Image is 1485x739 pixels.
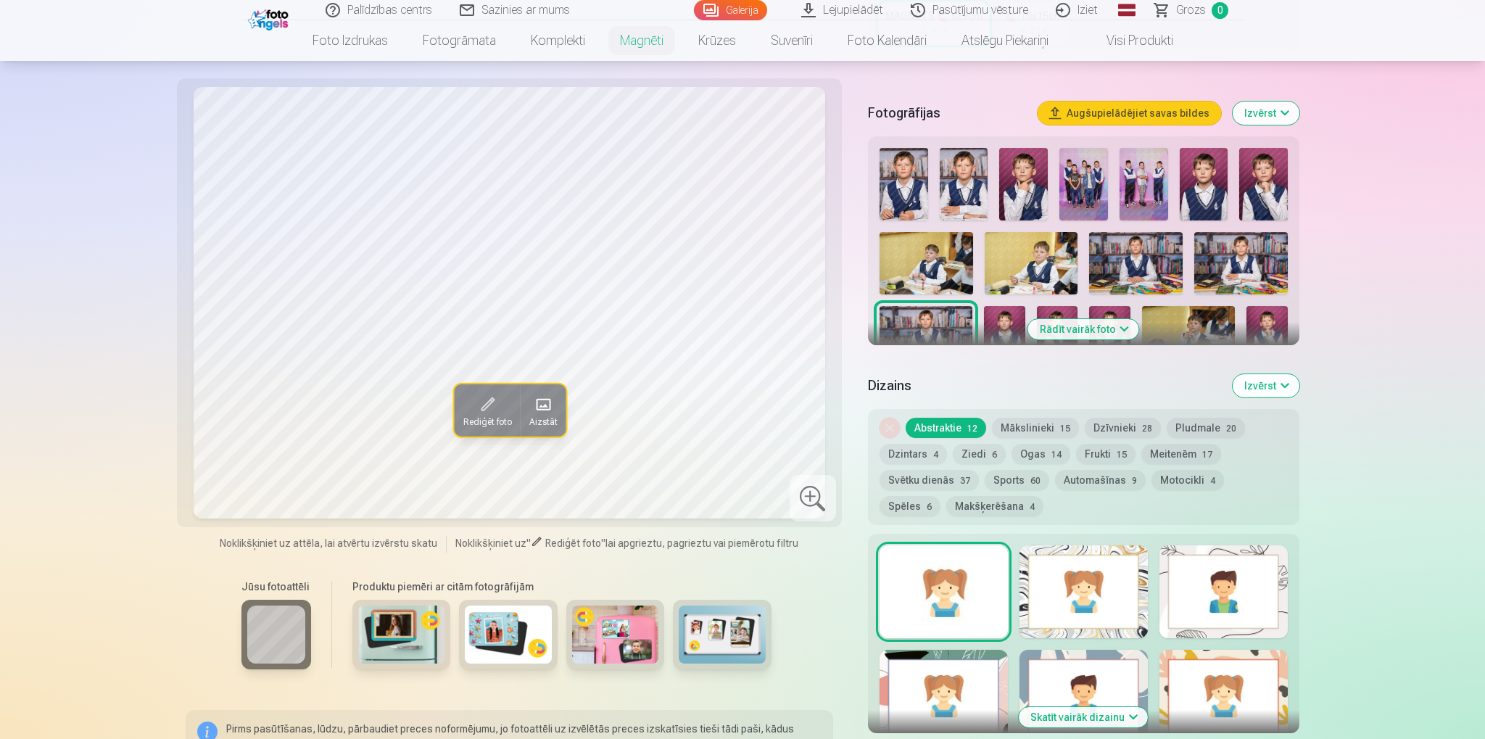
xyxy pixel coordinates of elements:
span: Rediģēt foto [462,416,510,428]
span: 17 [1202,450,1212,460]
button: Izvērst [1233,102,1299,125]
h5: Dizains [868,376,1221,396]
span: 15 [1060,424,1070,434]
span: 60 [1030,476,1041,486]
button: Meitenēm17 [1141,444,1221,464]
a: Suvenīri [753,20,830,61]
span: 12 [967,424,977,434]
h6: Produktu piemēri ar citām fotogrāfijām [347,579,777,594]
span: " [601,537,605,549]
span: 9 [1132,476,1137,486]
a: Visi produkti [1066,20,1191,61]
span: 15 [1117,450,1127,460]
a: Fotogrāmata [405,20,513,61]
button: Automašīnas9 [1055,470,1146,490]
img: /fa1 [248,6,292,30]
button: Sports60 [985,470,1049,490]
button: Svētku dienās37 [880,470,979,490]
button: Dzīvnieki28 [1085,418,1161,438]
span: " [526,537,531,549]
span: 28 [1142,424,1152,434]
a: Foto izdrukas [295,20,405,61]
button: Augšupielādējiet savas bildes [1038,102,1221,125]
span: Aizstāt [528,416,556,428]
button: Abstraktie12 [906,418,986,438]
button: Motocikli4 [1151,470,1224,490]
span: 37 [960,476,970,486]
span: 0 [1212,2,1228,19]
button: Rediģēt foto [453,384,519,437]
span: Noklikšķiniet uz [455,537,526,549]
span: 6 [992,450,997,460]
button: Pludmale20 [1167,418,1245,438]
button: Aizstāt [519,384,565,437]
a: Magnēti [603,20,681,61]
button: Rādīt vairāk foto [1028,319,1139,339]
span: Noklikšķiniet uz attēla, lai atvērtu izvērstu skatu [220,536,437,550]
button: Skatīt vairāk dizainu [1019,707,1148,727]
h5: Fotogrāfijas [868,103,1026,123]
span: lai apgrieztu, pagrieztu vai piemērotu filtru [605,537,798,549]
button: Ziedi6 [953,444,1006,464]
button: Spēles6 [880,496,940,516]
span: 4 [1030,502,1035,512]
span: 14 [1051,450,1062,460]
a: Atslēgu piekariņi [944,20,1066,61]
span: Grozs [1176,1,1206,19]
a: Foto kalendāri [830,20,944,61]
button: Ogas14 [1012,444,1070,464]
span: 4 [933,450,938,460]
button: Dzintars4 [880,444,947,464]
span: 4 [1210,476,1215,486]
button: Mākslinieki15 [992,418,1079,438]
a: Krūzes [681,20,753,61]
span: 6 [927,502,932,512]
span: 20 [1226,424,1236,434]
h6: Jūsu fotoattēli [241,579,311,594]
button: Izvērst [1233,374,1299,397]
a: Komplekti [513,20,603,61]
span: Rediģēt foto [545,537,601,549]
button: Frukti15 [1076,444,1136,464]
button: Makšķerēšana4 [946,496,1043,516]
